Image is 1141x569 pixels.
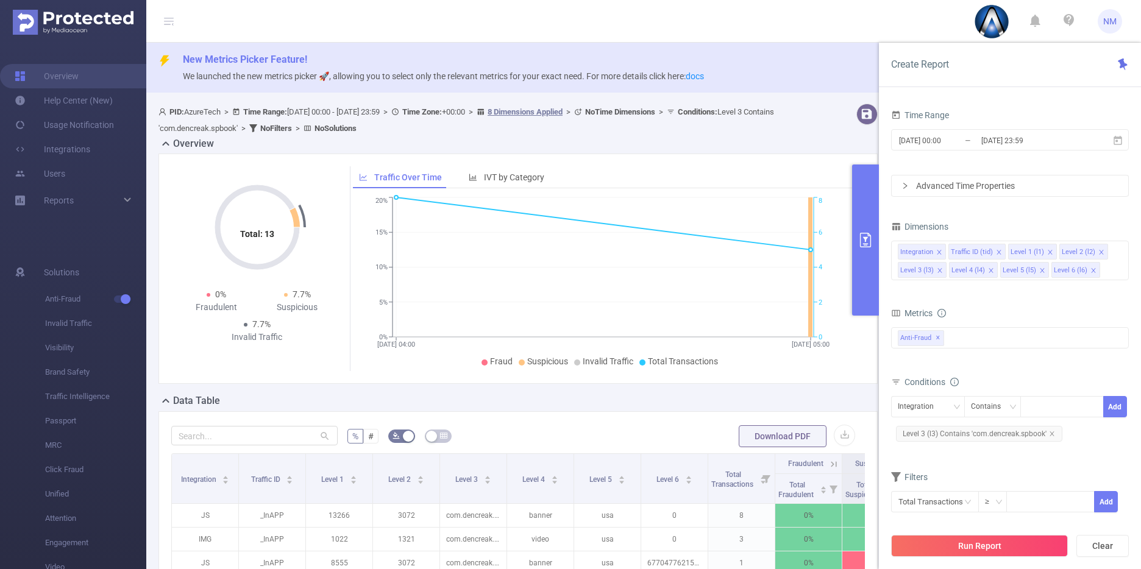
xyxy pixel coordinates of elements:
[949,262,998,278] li: Level 4 (l4)
[656,475,681,484] span: Level 6
[375,197,388,205] tspan: 20%
[158,108,169,116] i: icon: user
[368,431,374,441] span: #
[900,244,933,260] div: Integration
[891,222,948,231] span: Dimensions
[820,489,826,492] i: icon: caret-down
[648,356,718,366] span: Total Transactions
[15,161,65,186] a: Users
[778,481,816,499] span: Total Fraudulent
[379,299,388,306] tspan: 5%
[678,107,717,116] b: Conditions :
[1047,249,1053,256] i: icon: close
[901,182,909,189] i: icon: right
[551,474,558,481] div: Sort
[251,475,282,484] span: Traffic ID
[905,377,959,387] span: Conditions
[1059,244,1108,260] li: Level 2 (l2)
[45,433,146,458] span: MRC
[417,479,424,482] i: icon: caret-down
[936,331,940,345] span: ✕
[490,356,513,366] span: Fraud
[375,228,388,236] tspan: 15%
[563,107,574,116] span: >
[181,475,218,484] span: Integration
[996,249,1002,256] i: icon: close
[45,531,146,555] span: Engagement
[286,474,293,478] i: icon: caret-up
[820,484,826,488] i: icon: caret-up
[1090,267,1097,275] i: icon: close
[352,431,358,441] span: %
[842,528,909,551] p: 0%
[373,528,439,551] p: 1321
[45,506,146,531] span: Attention
[306,528,372,551] p: 1022
[257,301,338,314] div: Suspicious
[891,58,949,70] span: Create Report
[222,474,229,478] i: icon: caret-up
[417,474,424,481] div: Sort
[819,333,822,341] tspan: 0
[896,426,1062,442] span: Level 3 (l3) Contains 'com.dencreak.spbook'
[45,409,146,433] span: Passport
[953,403,961,412] i: icon: down
[373,504,439,527] p: 3072
[484,172,544,182] span: IVT by Category
[898,330,944,346] span: Anti-Fraud
[455,475,480,484] span: Level 3
[172,528,238,551] p: IMG
[527,356,568,366] span: Suspicious
[440,432,447,439] i: icon: table
[393,432,400,439] i: icon: bg-colors
[176,301,257,314] div: Fraudulent
[252,319,271,329] span: 7.7%
[951,244,993,260] div: Traffic ID (tid)
[898,132,997,149] input: Start date
[13,10,133,35] img: Protected Media
[825,474,842,503] i: Filter menu
[951,263,985,278] div: Level 4 (l4)
[641,504,708,527] p: 0
[243,107,287,116] b: Time Range:
[948,244,1006,260] li: Traffic ID (tid)
[711,470,755,489] span: Total Transactions
[15,137,90,161] a: Integrations
[589,475,614,484] span: Level 5
[377,341,415,348] tspan: [DATE] 04:00
[775,504,842,527] p: 0%
[820,484,827,492] div: Sort
[484,474,491,478] i: icon: caret-up
[775,528,842,551] p: 0%
[1000,262,1049,278] li: Level 5 (l5)
[158,107,774,133] span: AzureTech [DATE] 00:00 - [DATE] 23:59 +00:00
[891,308,933,318] span: Metrics
[1049,431,1055,437] i: icon: close
[484,474,491,481] div: Sort
[379,333,388,341] tspan: 0%
[758,454,775,503] i: Filter menu
[1103,396,1127,417] button: Add
[1051,262,1100,278] li: Level 6 (l6)
[891,472,928,482] span: Filters
[469,173,477,182] i: icon: bar-chart
[215,289,226,299] span: 0%
[739,425,826,447] button: Download PDF
[891,110,949,120] span: Time Range
[1008,244,1057,260] li: Level 1 (l1)
[685,474,692,478] i: icon: caret-up
[585,107,655,116] b: No Time Dimensions
[574,504,641,527] p: usa
[819,299,822,306] tspan: 2
[292,124,304,133] span: >
[788,459,823,468] span: Fraudulent
[45,336,146,360] span: Visibility
[45,482,146,506] span: Unified
[1009,403,1017,412] i: icon: down
[507,504,574,527] p: banner
[183,71,704,81] span: We launched the new metrics picker 🚀, allowing you to select only the relevant metrics for your e...
[171,426,338,445] input: Search...
[222,479,229,482] i: icon: caret-down
[618,474,625,481] div: Sort
[238,124,249,133] span: >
